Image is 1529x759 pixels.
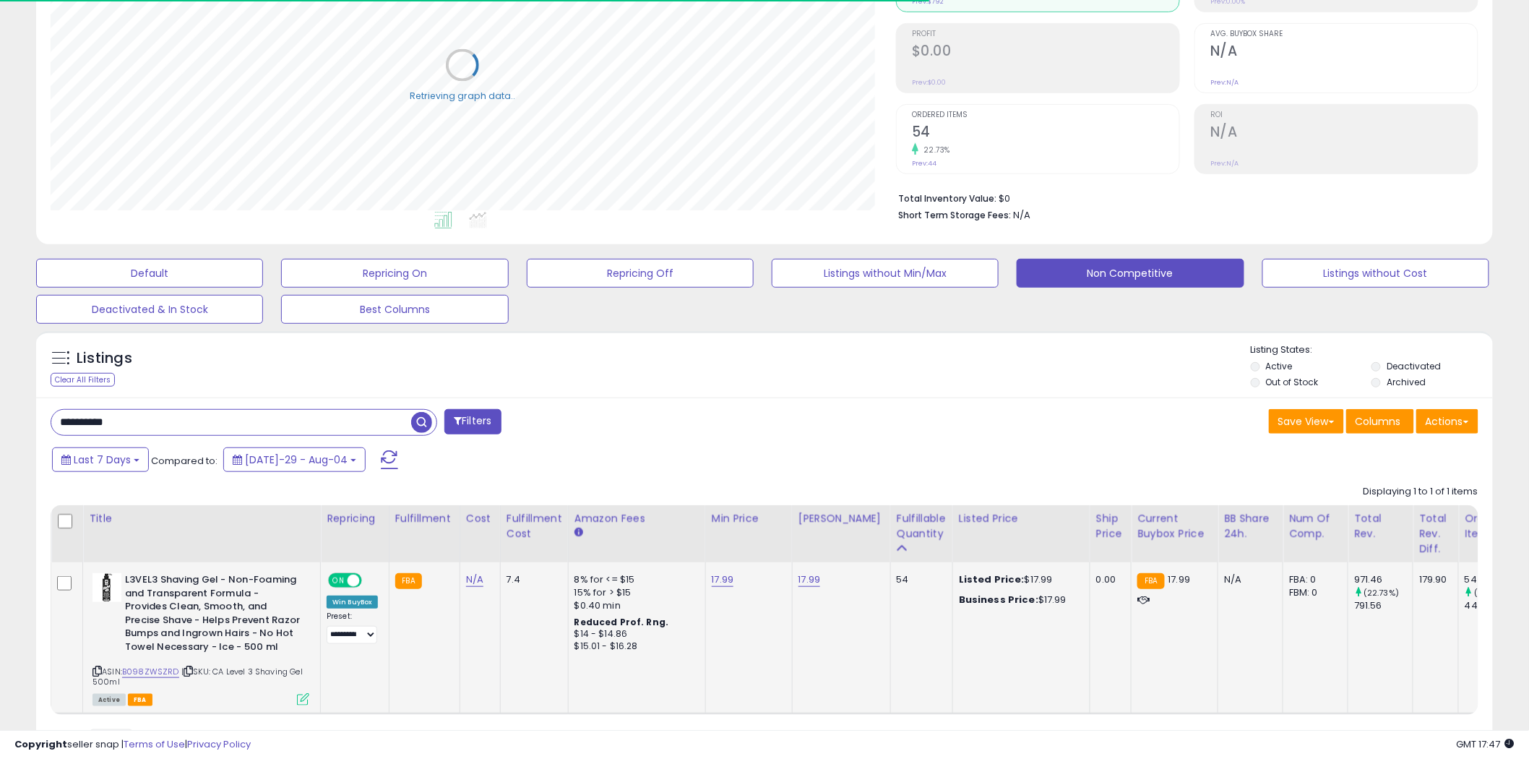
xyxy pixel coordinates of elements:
[1224,511,1277,541] div: BB Share 24h.
[1096,573,1120,586] div: 0.00
[187,737,251,751] a: Privacy Policy
[574,599,694,612] div: $0.40 min
[1017,259,1244,288] button: Non Competitive
[1210,43,1478,62] h2: N/A
[527,259,754,288] button: Repricing Off
[1096,511,1125,541] div: Ship Price
[959,593,1038,606] b: Business Price:
[466,573,483,587] a: N/A
[912,111,1179,119] span: Ordered Items
[959,593,1079,606] div: $17.99
[1465,511,1517,541] div: Ordered Items
[1013,208,1030,222] span: N/A
[327,596,378,609] div: Win BuyBox
[1210,78,1239,87] small: Prev: N/A
[1137,573,1164,589] small: FBA
[1210,111,1478,119] span: ROI
[124,737,185,751] a: Terms of Use
[36,295,263,324] button: Deactivated & In Stock
[1457,737,1515,751] span: 2025-08-12 17:47 GMT
[1419,511,1452,557] div: Total Rev. Diff.
[1251,343,1493,357] p: Listing States:
[52,447,149,472] button: Last 7 Days
[1289,586,1337,599] div: FBM: 0
[898,192,996,205] b: Total Inventory Value:
[1262,259,1489,288] button: Listings without Cost
[1465,573,1523,586] div: 54
[898,189,1468,206] li: $0
[898,209,1011,221] b: Short Term Storage Fees:
[507,511,562,541] div: Fulfillment Cost
[574,511,699,526] div: Amazon Fees
[77,348,132,369] h5: Listings
[281,295,508,324] button: Best Columns
[1354,511,1407,541] div: Total Rev.
[1210,30,1478,38] span: Avg. Buybox Share
[51,373,115,387] div: Clear All Filters
[798,573,821,587] a: 17.99
[959,573,1025,586] b: Listed Price:
[1137,511,1212,541] div: Current Buybox Price
[574,586,694,599] div: 15% for > $15
[74,453,131,467] span: Last 7 Days
[1419,573,1447,586] div: 179.90
[574,616,669,628] b: Reduced Prof. Rng.
[1210,124,1478,143] h2: N/A
[574,628,694,640] div: $14 - $14.86
[1346,409,1414,434] button: Columns
[92,666,303,687] span: | SKU: CA Level 3 Shaving Gel 500ml
[712,573,734,587] a: 17.99
[151,454,217,468] span: Compared to:
[89,511,314,526] div: Title
[1364,485,1478,499] div: Displaying 1 to 1 of 1 items
[1210,159,1239,168] small: Prev: N/A
[897,573,942,586] div: 54
[1289,573,1337,586] div: FBA: 0
[92,694,126,706] span: All listings currently available for purchase on Amazon
[912,43,1179,62] h2: $0.00
[912,78,946,87] small: Prev: $0.00
[1465,599,1523,612] div: 44
[798,511,884,526] div: [PERSON_NAME]
[330,575,348,587] span: ON
[1168,573,1191,586] span: 17.99
[92,573,121,602] img: 41h5SL-NvNL._SL40_.jpg
[444,409,501,434] button: Filters
[36,259,263,288] button: Default
[281,259,508,288] button: Repricing On
[1269,409,1344,434] button: Save View
[1364,587,1399,599] small: (22.73%)
[395,573,422,589] small: FBA
[327,511,383,526] div: Repricing
[410,90,515,103] div: Retrieving graph data..
[223,447,366,472] button: [DATE]-29 - Aug-04
[327,612,378,644] div: Preset:
[395,511,454,526] div: Fulfillment
[912,30,1179,38] span: Profit
[507,573,557,586] div: 7.4
[1356,414,1401,429] span: Columns
[1289,511,1342,541] div: Num of Comp.
[1266,360,1293,372] label: Active
[1416,409,1478,434] button: Actions
[1387,360,1441,372] label: Deactivated
[772,259,999,288] button: Listings without Min/Max
[1354,599,1413,612] div: 791.56
[14,738,251,752] div: seller snap | |
[912,124,1179,143] h2: 54
[1266,376,1319,388] label: Out of Stock
[14,737,67,751] strong: Copyright
[918,145,950,155] small: 22.73%
[574,573,694,586] div: 8% for <= $15
[959,511,1084,526] div: Listed Price
[1474,587,1509,599] small: (22.73%)
[466,511,494,526] div: Cost
[92,573,309,704] div: ASIN:
[245,453,348,467] span: [DATE]-29 - Aug-04
[959,573,1079,586] div: $17.99
[125,573,301,657] b: L3VEL3 Shaving Gel - Non-Foaming and Transparent Formula - Provides Clean, Smooth, and Precise Sh...
[1224,573,1272,586] div: N/A
[574,526,583,539] small: Amazon Fees.
[1354,573,1413,586] div: 971.46
[712,511,786,526] div: Min Price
